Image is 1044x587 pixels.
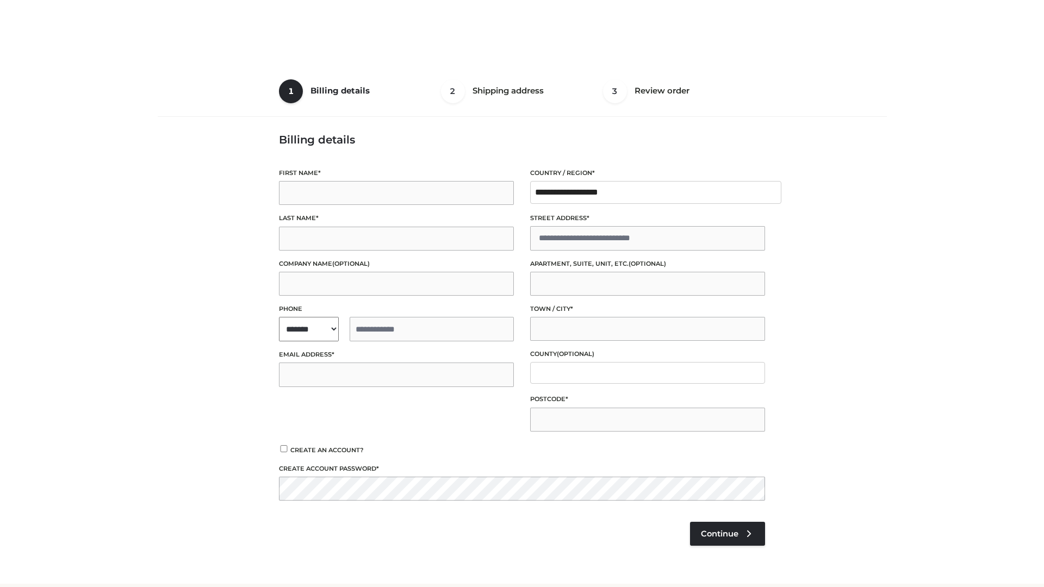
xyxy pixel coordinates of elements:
label: Street address [530,213,765,223]
span: Billing details [310,85,370,96]
a: Continue [690,522,765,546]
input: Create an account? [279,445,289,452]
label: Apartment, suite, unit, etc. [530,259,765,269]
label: Company name [279,259,514,269]
span: 2 [441,79,465,103]
label: Email address [279,349,514,360]
span: Continue [701,529,738,539]
label: Postcode [530,394,765,404]
label: Town / City [530,304,765,314]
h3: Billing details [279,133,765,146]
label: County [530,349,765,359]
label: Country / Region [530,168,765,178]
span: 3 [603,79,627,103]
span: (optional) [332,260,370,267]
label: Create account password [279,464,765,474]
span: (optional) [557,350,594,358]
label: Last name [279,213,514,223]
label: First name [279,168,514,178]
span: Shipping address [473,85,544,96]
span: 1 [279,79,303,103]
label: Phone [279,304,514,314]
span: (optional) [629,260,666,267]
span: Review order [635,85,689,96]
span: Create an account? [290,446,364,454]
